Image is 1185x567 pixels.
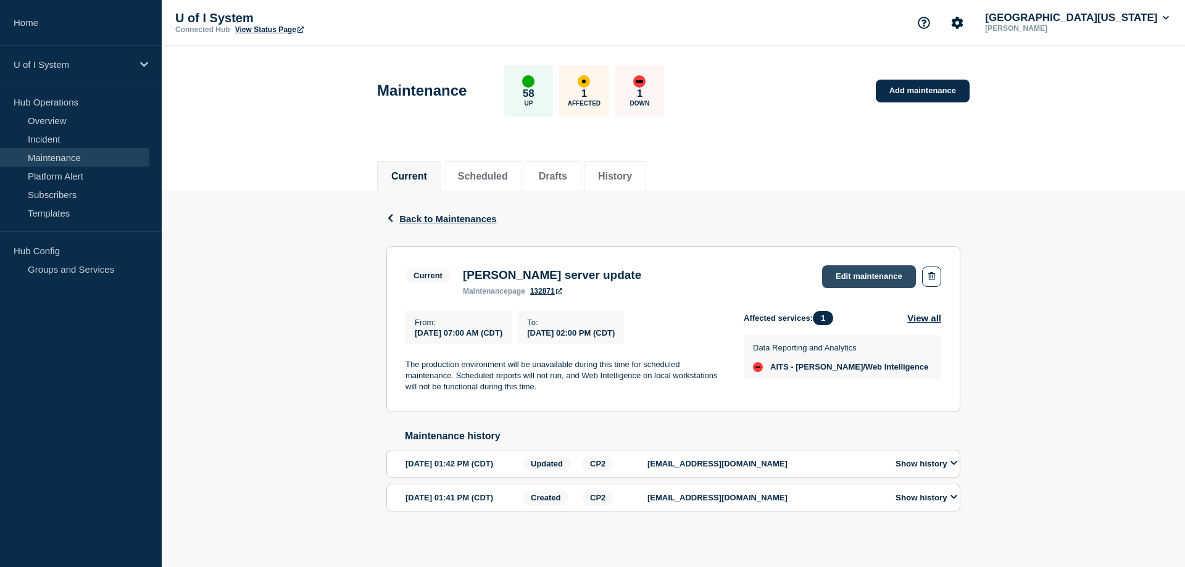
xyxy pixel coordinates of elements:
[463,287,525,296] p: page
[753,362,763,372] div: down
[630,100,650,107] p: Down
[539,171,567,182] button: Drafts
[458,171,508,182] button: Scheduled
[405,268,451,283] span: Current
[582,457,613,471] span: CP2
[944,10,970,36] button: Account settings
[524,100,533,107] p: Up
[753,343,928,352] p: Data Reporting and Analytics
[523,490,568,505] span: Created
[235,25,304,34] a: View Status Page
[463,268,641,282] h3: [PERSON_NAME] server update
[530,287,562,296] a: 132871
[581,88,587,100] p: 1
[892,492,961,503] button: Show history
[647,459,882,468] p: [EMAIL_ADDRESS][DOMAIN_NAME]
[399,213,497,224] span: Back to Maintenances
[377,82,467,99] h1: Maintenance
[522,75,534,88] div: up
[770,362,928,372] span: AITS - [PERSON_NAME]/Web Intelligence
[523,88,534,100] p: 58
[983,24,1111,33] p: [PERSON_NAME]
[813,311,833,325] span: 1
[527,318,615,327] p: To :
[405,359,724,393] p: The production environment will be unavailable during this time for scheduled maintenance. Schedu...
[415,328,502,337] span: [DATE] 07:00 AM (CDT)
[386,213,497,224] button: Back to Maintenances
[14,59,132,70] p: U of I System
[633,75,646,88] div: down
[907,311,941,325] button: View all
[582,490,613,505] span: CP2
[744,311,839,325] span: Affected services:
[637,88,642,100] p: 1
[405,431,960,442] h2: Maintenance history
[822,265,916,288] a: Edit maintenance
[527,328,615,337] span: [DATE] 02:00 PM (CDT)
[598,171,632,182] button: History
[175,25,230,34] p: Connected Hub
[405,457,519,471] div: [DATE] 01:42 PM (CDT)
[415,318,502,327] p: From :
[911,10,937,36] button: Support
[175,11,422,25] p: U of I System
[876,80,970,102] a: Add maintenance
[568,100,601,107] p: Affected
[391,171,427,182] button: Current
[983,12,1171,24] button: [GEOGRAPHIC_DATA][US_STATE]
[463,287,508,296] span: maintenance
[405,490,519,505] div: [DATE] 01:41 PM (CDT)
[523,457,571,471] span: Updated
[647,493,882,502] p: [EMAIL_ADDRESS][DOMAIN_NAME]
[578,75,590,88] div: affected
[892,458,961,469] button: Show history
